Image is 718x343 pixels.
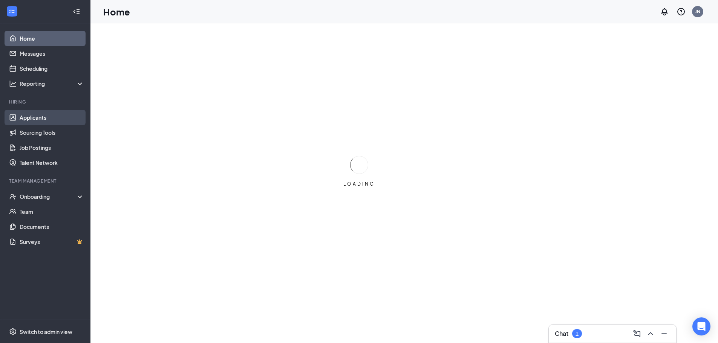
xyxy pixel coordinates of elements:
[20,193,78,200] div: Onboarding
[20,31,84,46] a: Home
[8,8,16,15] svg: WorkstreamLogo
[20,80,84,87] div: Reporting
[20,155,84,170] a: Talent Network
[695,8,700,15] div: JN
[9,193,17,200] svg: UserCheck
[632,329,641,338] svg: ComposeMessage
[9,328,17,335] svg: Settings
[20,204,84,219] a: Team
[340,181,378,187] div: LOADING
[677,7,686,16] svg: QuestionInfo
[20,110,84,125] a: Applicants
[20,328,72,335] div: Switch to admin view
[103,5,130,18] h1: Home
[631,328,643,340] button: ComposeMessage
[658,328,670,340] button: Minimize
[73,8,80,15] svg: Collapse
[660,7,669,16] svg: Notifications
[646,329,655,338] svg: ChevronUp
[9,80,17,87] svg: Analysis
[20,234,84,249] a: SurveysCrown
[692,317,710,335] div: Open Intercom Messenger
[20,125,84,140] a: Sourcing Tools
[20,46,84,61] a: Messages
[555,329,568,338] h3: Chat
[20,219,84,234] a: Documents
[576,331,579,337] div: 1
[9,178,83,184] div: Team Management
[645,328,657,340] button: ChevronUp
[9,99,83,105] div: Hiring
[20,140,84,155] a: Job Postings
[660,329,669,338] svg: Minimize
[20,61,84,76] a: Scheduling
